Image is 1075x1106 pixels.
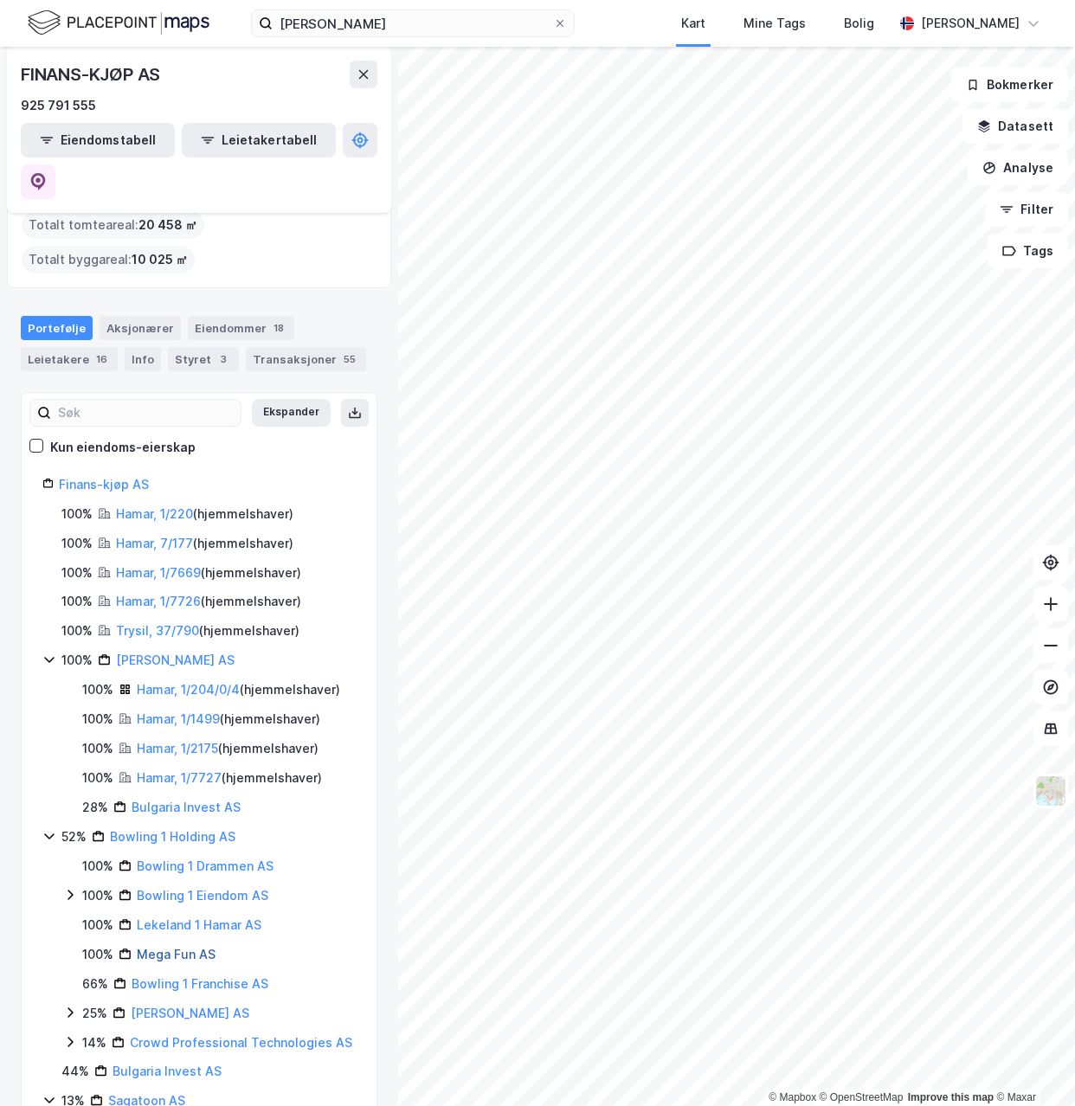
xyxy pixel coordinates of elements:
[116,533,293,554] div: ( hjemmelshaver )
[116,506,193,521] a: Hamar, 1/220
[21,61,164,88] div: FINANS-KJØP AS
[844,13,874,34] div: Bolig
[132,976,268,991] a: Bowling 1 Franchise AS
[138,215,197,235] span: 20 458 ㎡
[61,533,93,554] div: 100%
[82,944,113,965] div: 100%
[21,95,96,116] div: 925 791 555
[820,1091,904,1103] a: OpenStreetMap
[110,829,235,844] a: Bowling 1 Holding AS
[61,650,93,671] div: 100%
[137,741,218,756] a: Hamar, 1/2175
[61,591,93,612] div: 100%
[681,13,705,34] div: Kart
[116,594,201,608] a: Hamar, 1/7726
[82,915,113,936] div: 100%
[100,316,181,340] div: Aksjonærer
[132,800,241,814] a: Bulgaria Invest AS
[137,770,222,785] a: Hamar, 1/7727
[82,1003,107,1024] div: 25%
[340,350,359,368] div: 55
[51,400,241,426] input: Søk
[22,211,204,239] div: Totalt tomteareal :
[182,123,336,158] button: Leietakertabell
[59,477,149,492] a: Finans-kjøp AS
[137,738,319,759] div: ( hjemmelshaver )
[962,109,1068,144] button: Datasett
[769,1091,816,1103] a: Mapbox
[270,319,287,337] div: 18
[116,504,293,524] div: ( hjemmelshaver )
[137,917,261,932] a: Lekeland 1 Hamar AS
[137,711,220,726] a: Hamar, 1/1499
[116,565,201,580] a: Hamar, 1/7669
[113,1064,222,1078] a: Bulgaria Invest AS
[137,947,216,961] a: Mega Fun AS
[82,679,113,700] div: 100%
[50,437,196,458] div: Kun eiendoms-eierskap
[921,13,1020,34] div: [PERSON_NAME]
[188,316,294,340] div: Eiendommer
[252,399,331,427] button: Ekspander
[130,1035,352,1050] a: Crowd Professional Technologies AS
[82,709,113,730] div: 100%
[82,1032,106,1053] div: 14%
[1034,775,1067,807] img: Z
[168,347,239,371] div: Styret
[137,679,340,700] div: ( hjemmelshaver )
[61,621,93,641] div: 100%
[116,621,299,641] div: ( hjemmelshaver )
[61,1061,89,1082] div: 44%
[985,192,1068,227] button: Filter
[61,563,93,583] div: 100%
[82,768,113,788] div: 100%
[116,653,235,667] a: [PERSON_NAME] AS
[61,504,93,524] div: 100%
[82,974,108,994] div: 66%
[93,350,111,368] div: 16
[137,858,274,873] a: Bowling 1 Drammen AS
[988,1023,1075,1106] iframe: Chat Widget
[951,68,1068,102] button: Bokmerker
[273,10,553,36] input: Søk på adresse, matrikkel, gårdeiere, leietakere eller personer
[137,888,268,903] a: Bowling 1 Eiendom AS
[125,347,161,371] div: Info
[968,151,1068,185] button: Analyse
[137,768,322,788] div: ( hjemmelshaver )
[28,8,209,38] img: logo.f888ab2527a4732fd821a326f86c7f29.svg
[988,234,1068,268] button: Tags
[22,246,195,273] div: Totalt byggareal :
[215,350,232,368] div: 3
[21,316,93,340] div: Portefølje
[116,591,301,612] div: ( hjemmelshaver )
[137,682,240,697] a: Hamar, 1/204/0/4
[61,826,87,847] div: 52%
[137,709,320,730] div: ( hjemmelshaver )
[132,249,188,270] span: 10 025 ㎡
[21,123,175,158] button: Eiendomstabell
[743,13,806,34] div: Mine Tags
[908,1091,994,1103] a: Improve this map
[82,856,113,877] div: 100%
[82,738,113,759] div: 100%
[131,1006,249,1020] a: [PERSON_NAME] AS
[246,347,366,371] div: Transaksjoner
[116,623,199,638] a: Trysil, 37/790
[116,563,301,583] div: ( hjemmelshaver )
[116,536,193,550] a: Hamar, 7/177
[82,797,108,818] div: 28%
[21,347,118,371] div: Leietakere
[82,885,113,906] div: 100%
